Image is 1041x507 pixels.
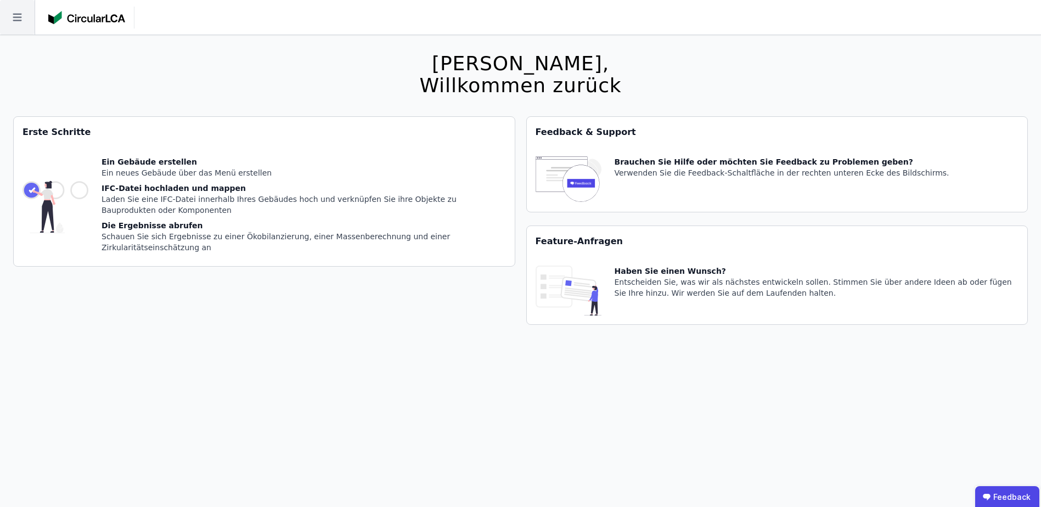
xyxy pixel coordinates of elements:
div: Feature-Anfragen [527,226,1028,257]
img: getting_started_tile-DrF_GRSv.svg [22,156,88,257]
div: [PERSON_NAME], [419,53,621,75]
div: Entscheiden Sie, was wir als nächstes entwickeln sollen. Stimmen Sie über andere Ideen ab oder fü... [615,277,1019,298]
img: Concular [48,11,125,24]
div: Haben Sie einen Wunsch? [615,266,1019,277]
div: Ein neues Gebäude über das Menü erstellen [102,167,506,178]
div: Feedback & Support [527,117,1028,148]
div: Laden Sie eine IFC-Datei innerhalb Ihres Gebäudes hoch und verknüpfen Sie ihre Objekte zu Bauprod... [102,194,506,216]
div: Brauchen Sie Hilfe oder möchten Sie Feedback zu Problemen geben? [615,156,949,167]
div: IFC-Datei hochladen und mappen [102,183,506,194]
img: feedback-icon-HCTs5lye.svg [536,156,601,203]
div: Ein Gebäude erstellen [102,156,506,167]
div: Schauen Sie sich Ergebnisse zu einer Ökobilanzierung, einer Massenberechnung und einer Zirkularit... [102,231,506,253]
img: feature_request_tile-UiXE1qGU.svg [536,266,601,316]
div: Verwenden Sie die Feedback-Schaltfläche in der rechten unteren Ecke des Bildschirms. [615,167,949,178]
div: Die Ergebnisse abrufen [102,220,506,231]
div: Willkommen zurück [419,75,621,97]
div: Erste Schritte [14,117,515,148]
